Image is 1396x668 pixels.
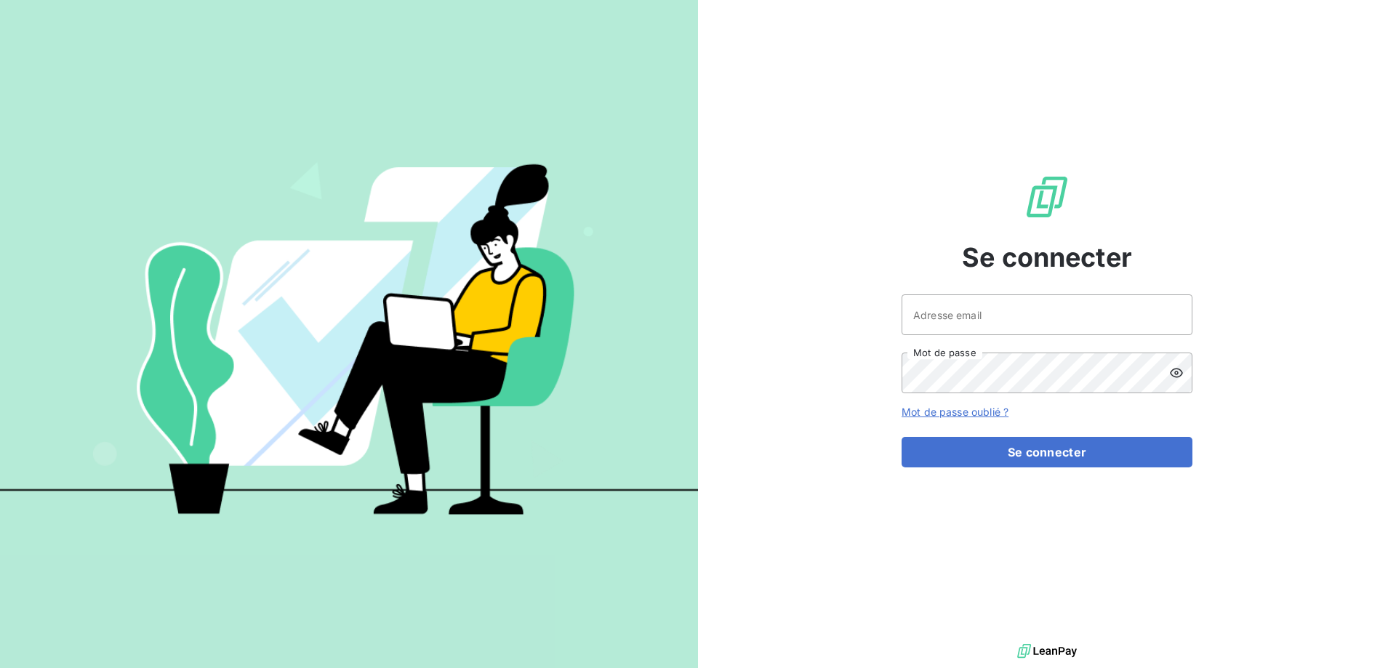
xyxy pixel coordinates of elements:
[1024,174,1070,220] img: Logo LeanPay
[902,437,1192,467] button: Se connecter
[902,406,1008,418] a: Mot de passe oublié ?
[902,294,1192,335] input: placeholder
[962,238,1132,277] span: Se connecter
[1017,640,1077,662] img: logo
